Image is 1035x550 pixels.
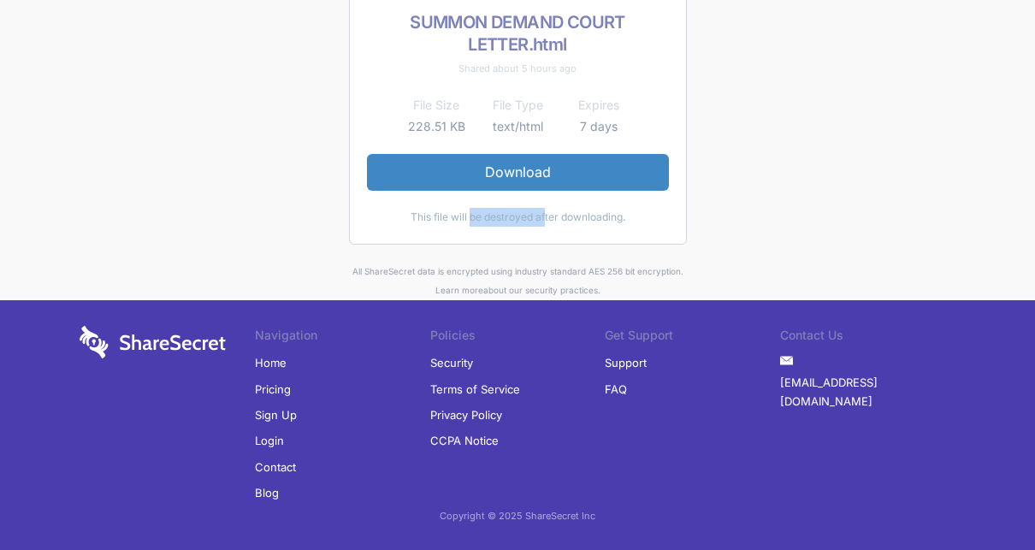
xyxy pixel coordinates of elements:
[255,350,287,376] a: Home
[430,428,499,453] a: CCPA Notice
[367,59,669,78] div: Shared about 5 hours ago
[255,480,279,506] a: Blog
[367,208,669,227] div: This file will be destroyed after downloading.
[255,326,430,350] li: Navigation
[255,402,297,428] a: Sign Up
[430,402,502,428] a: Privacy Policy
[435,285,483,295] a: Learn more
[605,350,647,376] a: Support
[780,326,955,350] li: Contact Us
[255,454,296,480] a: Contact
[367,11,669,56] h2: SUMMON DEMAND COURT LETTER.html
[430,326,606,350] li: Policies
[477,116,559,137] td: text/html
[255,428,284,453] a: Login
[255,376,291,402] a: Pricing
[396,95,477,115] th: File Size
[430,376,520,402] a: Terms of Service
[949,464,1014,529] iframe: Drift Widget Chat Controller
[477,95,559,115] th: File Type
[780,370,955,415] a: [EMAIL_ADDRESS][DOMAIN_NAME]
[559,95,640,115] th: Expires
[396,116,477,137] td: 228.51 KB
[430,350,473,376] a: Security
[605,376,627,402] a: FAQ
[80,262,955,300] div: All ShareSecret data is encrypted using industry standard AES 256 bit encryption. about our secur...
[605,326,780,350] li: Get Support
[367,154,669,190] a: Download
[559,116,640,137] td: 7 days
[80,326,226,358] img: logo-wordmark-white-trans-d4663122ce5f474addd5e946df7df03e33cb6a1c49d2221995e7729f52c070b2.svg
